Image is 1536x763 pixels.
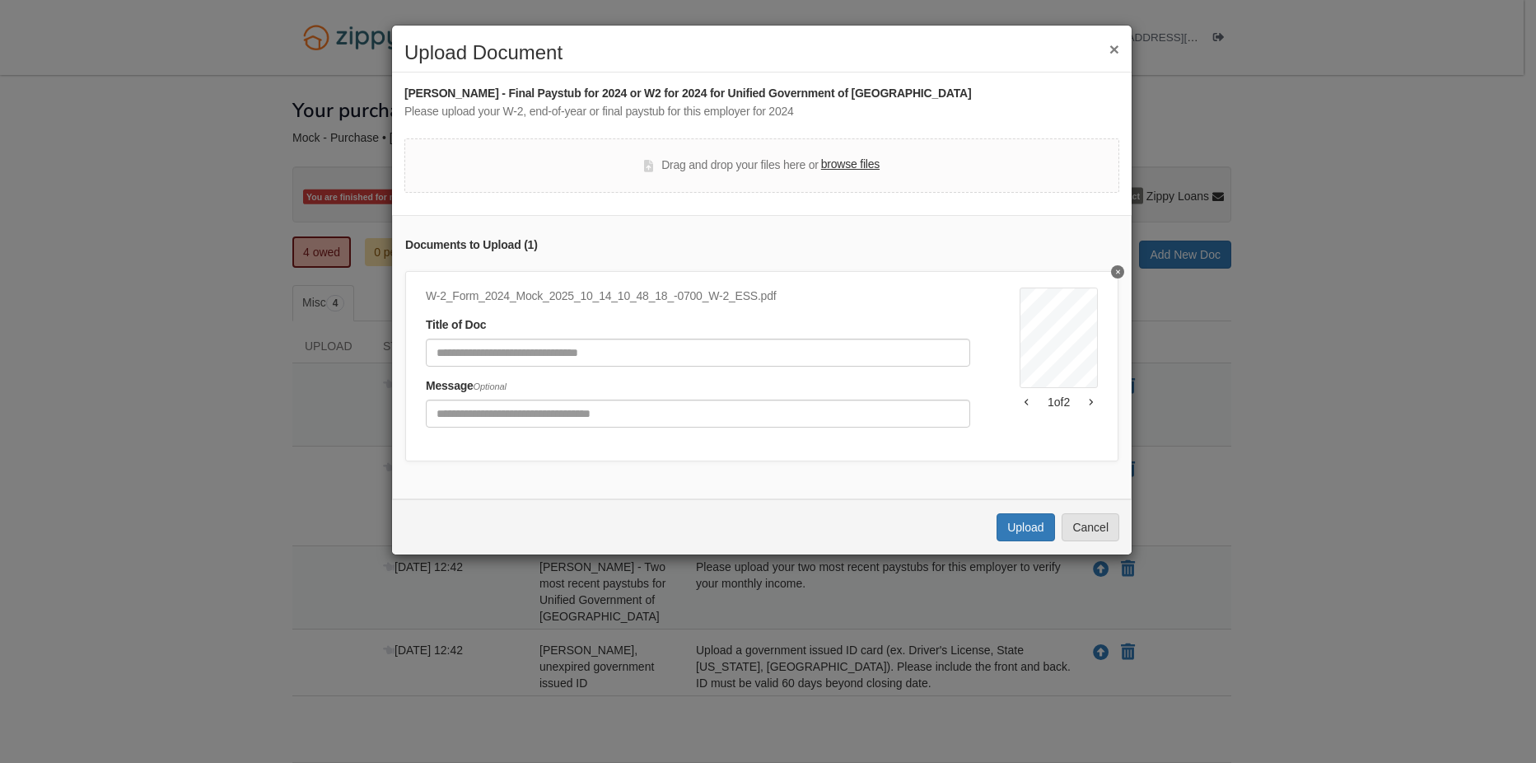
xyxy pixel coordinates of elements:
[474,381,507,391] span: Optional
[997,513,1054,541] button: Upload
[426,288,970,306] div: W-2_Form_2024_Mock_2025_10_14_10_48_18_-0700_W-2_ESS.pdf
[404,42,1119,63] h2: Upload Document
[1020,394,1098,410] div: 1 of 2
[644,156,880,176] div: Drag and drop your files here or
[426,377,507,396] label: Message
[426,400,970,428] input: Include any comments on this document
[426,339,970,367] input: Document Title
[405,236,1118,255] div: Documents to Upload ( 1 )
[1111,265,1124,279] button: Delete undefined
[404,85,1119,103] div: [PERSON_NAME] - Final Paystub for 2024 or W2 for 2024 for Unified Government of [GEOGRAPHIC_DATA]
[426,316,486,335] label: Title of Doc
[1062,513,1119,541] button: Cancel
[404,103,1119,121] div: Please upload your W-2, end-of-year or final paystub for this employer for 2024
[821,156,880,174] label: browse files
[1109,40,1119,58] button: ×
